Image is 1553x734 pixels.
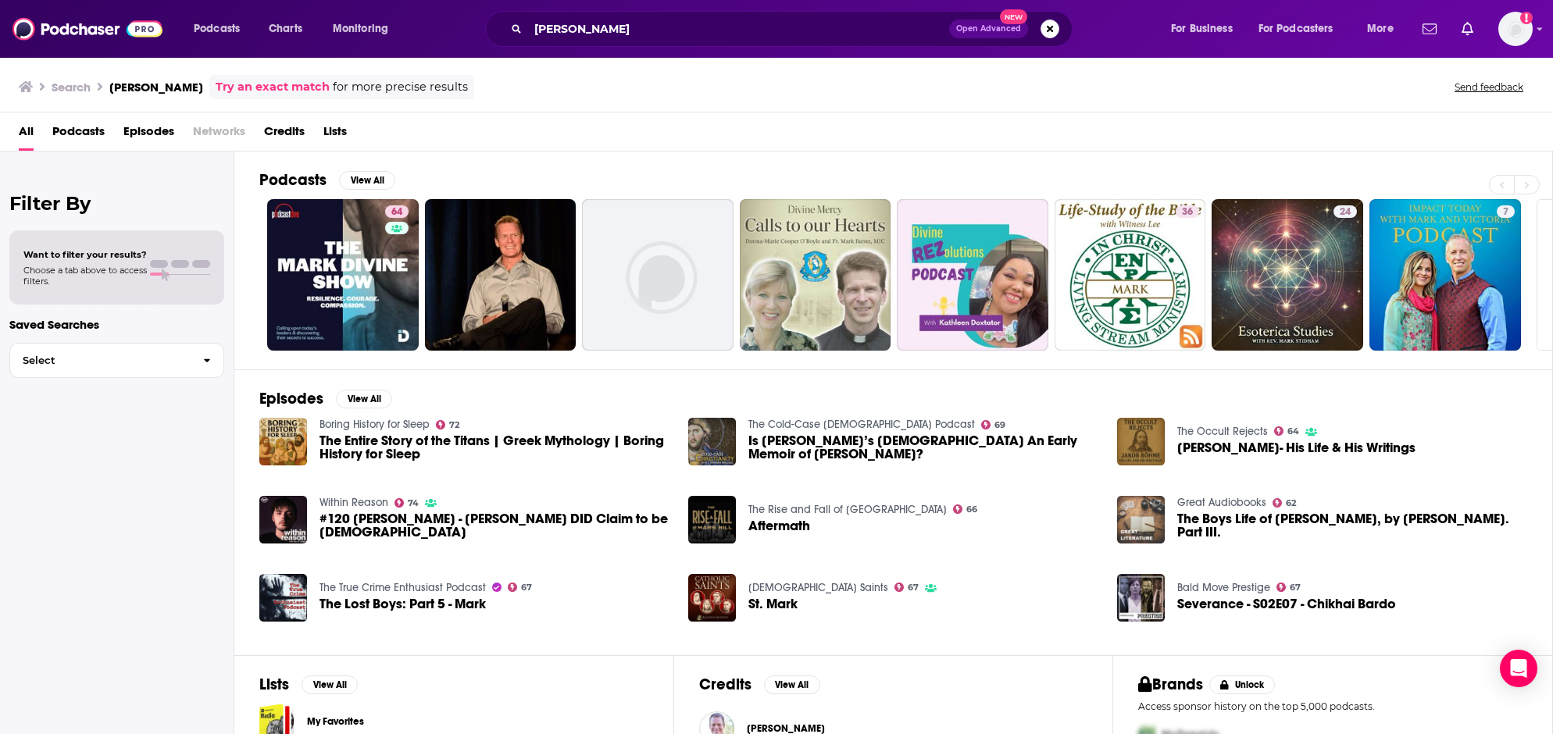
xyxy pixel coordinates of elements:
[320,434,669,461] a: The Entire Story of the Titans | Greek Mythology | Boring History for Sleep
[764,675,820,694] button: View All
[183,16,260,41] button: open menu
[1450,80,1528,94] button: Send feedback
[1160,16,1252,41] button: open menu
[1286,500,1296,507] span: 62
[1177,496,1266,509] a: Great Audiobooks
[320,512,669,539] a: #120 Brant Pitre - Jesus DID Claim to be God
[259,16,312,41] a: Charts
[1055,199,1206,351] a: 36
[953,504,978,514] a: 66
[1117,418,1165,465] a: Jakob Bohme- His Life & His Writings
[521,584,532,591] span: 67
[500,11,1087,47] div: Search podcasts, credits, & more...
[1177,425,1268,438] a: The Occult Rejects
[1176,205,1199,218] a: 36
[259,675,358,694] a: ListsView All
[123,119,174,151] a: Episodes
[259,574,307,622] a: The Lost Boys: Part 5 - Mark
[267,199,419,351] a: 64
[307,713,364,730] a: My Favorites
[52,119,105,151] a: Podcasts
[1138,675,1203,694] h2: Brands
[9,192,224,215] h2: Filter By
[259,389,323,408] h2: Episodes
[966,506,977,513] span: 66
[322,16,409,41] button: open menu
[320,418,430,431] a: Boring History for Sleep
[259,170,395,190] a: PodcastsView All
[259,170,327,190] h2: Podcasts
[1287,428,1299,435] span: 64
[12,14,162,44] a: Podchaser - Follow, Share and Rate Podcasts
[1117,496,1165,543] a: The Boys Life of Mark Twain, by Albert B. Paine. Part III.
[748,434,1098,461] a: Is Mark’s Gospel An Early Memoir of Peter?
[408,500,419,507] span: 74
[1209,675,1276,694] button: Unlock
[1497,205,1515,218] a: 7
[1455,16,1480,42] a: Show notifications dropdown
[1498,12,1533,46] button: Show profile menu
[391,205,402,220] span: 64
[528,16,949,41] input: Search podcasts, credits, & more...
[748,519,810,533] a: Aftermath
[9,317,224,332] p: Saved Searches
[259,675,289,694] h2: Lists
[1000,9,1028,24] span: New
[1182,205,1193,220] span: 36
[1498,12,1533,46] img: User Profile
[333,18,388,40] span: Monitoring
[688,418,736,465] img: Is Mark’s Gospel An Early Memoir of Peter?
[748,581,888,594] a: Catholic Saints
[908,584,919,591] span: 67
[10,355,191,365] span: Select
[1177,512,1527,539] span: The Boys Life of [PERSON_NAME], by [PERSON_NAME]. Part III.
[1276,583,1301,592] a: 67
[981,420,1006,429] a: 69
[23,265,147,287] span: Choose a tab above to access filters.
[264,119,305,151] a: Credits
[23,249,147,260] span: Want to filter your results?
[699,675,820,694] a: CreditsView All
[1177,512,1527,539] a: The Boys Life of Mark Twain, by Albert B. Paine. Part III.
[19,119,34,151] a: All
[320,597,486,611] a: The Lost Boys: Part 5 - Mark
[1369,199,1521,351] a: 7
[194,18,240,40] span: Podcasts
[1177,441,1416,454] span: [PERSON_NAME]- His Life & His Writings
[323,119,347,151] a: Lists
[894,583,919,592] a: 67
[1212,199,1363,351] a: 24
[688,574,736,622] img: St. Mark
[216,78,330,96] a: Try an exact match
[259,496,307,543] img: #120 Brant Pitre - Jesus DID Claim to be God
[1274,426,1300,436] a: 64
[394,498,419,508] a: 74
[336,390,392,408] button: View All
[52,80,91,94] h3: Search
[1177,441,1416,454] a: Jakob Bohme- His Life & His Writings
[949,20,1028,38] button: Open AdvancedNew
[320,512,669,539] span: #120 [PERSON_NAME] - [PERSON_NAME] DID Claim to be [DEMOGRAPHIC_DATA]
[1171,18,1233,40] span: For Business
[1367,18,1394,40] span: More
[302,675,358,694] button: View All
[449,422,459,429] span: 72
[385,205,409,218] a: 64
[1138,700,1527,712] p: Access sponsor history on the top 5,000 podcasts.
[1177,581,1270,594] a: Bald Move Prestige
[1333,205,1357,218] a: 24
[9,343,224,378] button: Select
[508,583,533,592] a: 67
[1248,16,1356,41] button: open menu
[1258,18,1333,40] span: For Podcasters
[269,18,302,40] span: Charts
[1416,16,1443,42] a: Show notifications dropdown
[748,597,798,611] a: St. Mark
[748,434,1098,461] span: Is [PERSON_NAME]’s [DEMOGRAPHIC_DATA] An Early Memoir of [PERSON_NAME]?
